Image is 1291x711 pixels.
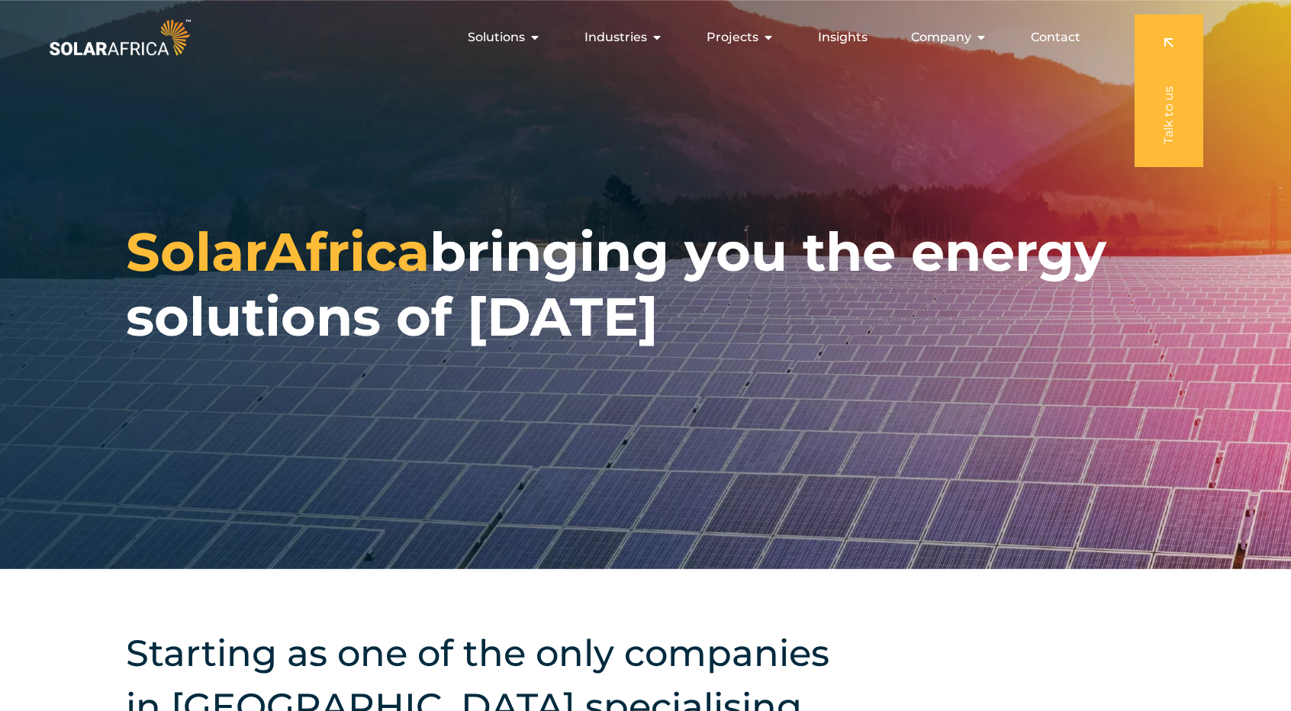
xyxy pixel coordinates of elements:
span: Company [911,28,971,47]
nav: Menu [194,22,1093,53]
span: Industries [584,28,647,47]
a: Contact [1031,28,1080,47]
span: Projects [707,28,758,47]
div: Menu Toggle [194,22,1093,53]
a: Insights [818,28,868,47]
span: SolarAfrica [126,219,430,285]
span: Solutions [468,28,525,47]
h1: bringing you the energy solutions of [DATE] [126,220,1165,349]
